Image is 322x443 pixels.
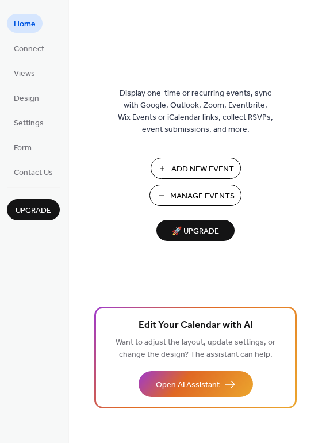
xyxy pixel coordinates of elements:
[171,163,234,175] span: Add New Event
[16,205,51,217] span: Upgrade
[149,185,241,206] button: Manage Events
[14,167,53,179] span: Contact Us
[14,117,44,129] span: Settings
[156,379,220,391] span: Open AI Assistant
[170,190,235,203] span: Manage Events
[156,220,235,241] button: 🚀 Upgrade
[116,335,275,362] span: Want to adjust the layout, update settings, or change the design? The assistant can help.
[14,93,39,105] span: Design
[14,18,36,30] span: Home
[7,113,51,132] a: Settings
[7,14,43,33] a: Home
[14,142,32,154] span: Form
[118,87,273,136] span: Display one-time or recurring events, sync with Google, Outlook, Zoom, Eventbrite, Wix Events or ...
[14,43,44,55] span: Connect
[7,162,60,181] a: Contact Us
[139,371,253,397] button: Open AI Assistant
[7,88,46,107] a: Design
[139,318,253,334] span: Edit Your Calendar with AI
[7,138,39,156] a: Form
[163,224,228,239] span: 🚀 Upgrade
[7,39,51,58] a: Connect
[14,68,35,80] span: Views
[7,63,42,82] a: Views
[151,158,241,179] button: Add New Event
[7,199,60,220] button: Upgrade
